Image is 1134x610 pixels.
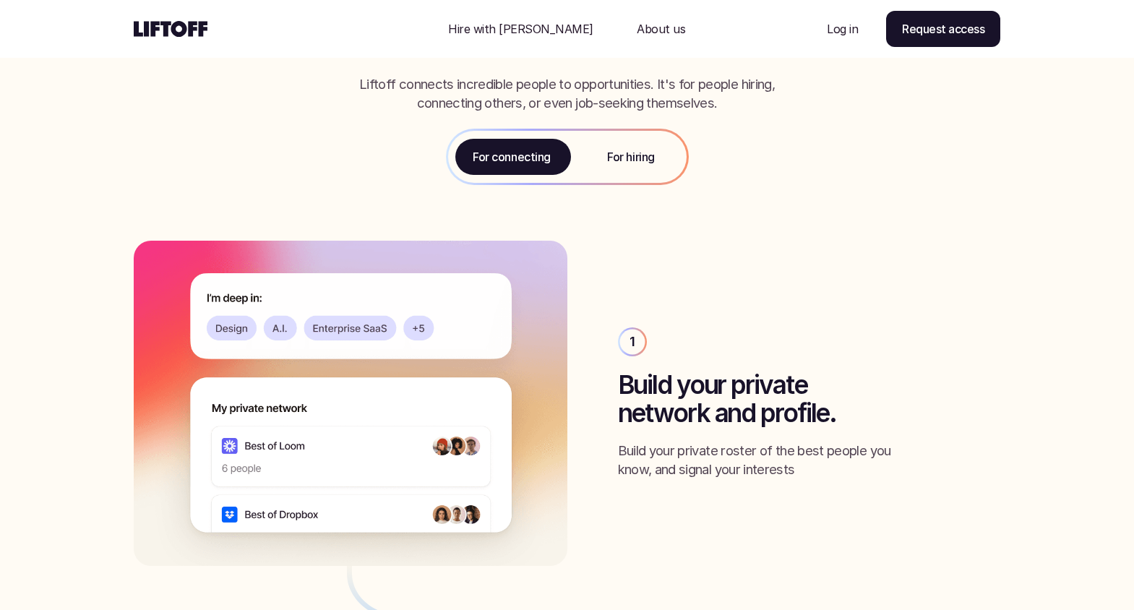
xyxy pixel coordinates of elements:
a: Nav Link [809,12,875,46]
a: Nav Link [619,12,703,46]
p: Build your private roster of the best people you know, and signal your interests [618,442,924,479]
p: For connecting [473,148,550,166]
p: For hiring [607,148,654,166]
p: Request access [902,20,984,38]
a: Request access [886,11,1000,47]
a: Nav Link [431,12,611,46]
p: Liftoff connects incredible people to opportunities. It's for people hiring, connecting others, o... [328,75,806,113]
p: Log in [827,20,858,38]
p: 1 [630,332,635,351]
p: About us [637,20,685,38]
p: Hire with [PERSON_NAME] [448,20,593,38]
h3: Build your private network and profile. [618,371,1001,426]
